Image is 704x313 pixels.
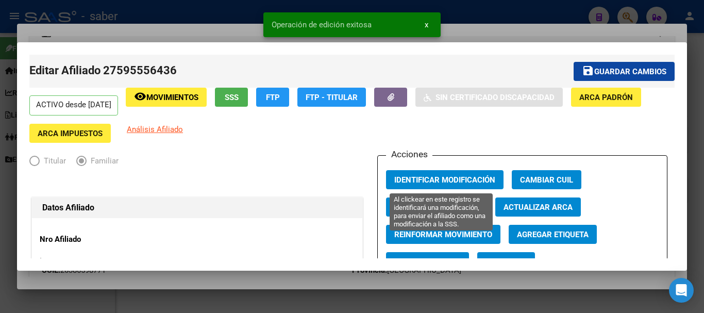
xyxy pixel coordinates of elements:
[87,155,119,167] span: Familiar
[504,203,573,212] span: Actualizar ARCA
[416,15,437,34] button: x
[386,170,504,189] button: Identificar Modificación
[38,129,103,138] span: ARCA Impuestos
[435,93,555,102] span: Sin Certificado Discapacidad
[582,64,594,77] mat-icon: save
[40,234,134,245] p: Nro Afiliado
[256,88,289,107] button: FTP
[272,20,372,30] span: Operación de edición exitosa
[520,175,573,185] span: Cambiar CUIL
[215,88,248,107] button: SSS
[29,124,111,143] button: ARCA Impuestos
[127,125,183,134] span: Análisis Afiliado
[225,93,239,102] span: SSS
[386,197,487,217] button: Agregar Movimiento
[571,88,641,107] button: ARCA Padrón
[485,257,527,267] span: Categoria
[134,90,146,103] mat-icon: remove_red_eye
[477,252,535,271] button: Categoria
[42,202,352,214] h1: Datos Afiliado
[517,230,589,239] span: Agregar Etiqueta
[669,278,694,303] div: Open Intercom Messenger
[297,88,366,107] button: FTP - Titular
[509,225,597,244] button: Agregar Etiqueta
[425,20,428,29] span: x
[394,257,461,267] span: Vencimiento PMI
[512,170,581,189] button: Cambiar CUIL
[386,147,432,161] h3: Acciones
[386,252,469,271] button: Vencimiento PMI
[266,93,280,102] span: FTP
[574,62,675,81] button: Guardar cambios
[495,197,581,217] button: Actualizar ARCA
[29,158,129,168] mat-radio-group: Elija una opción
[386,225,500,244] button: Reinformar Movimiento
[29,95,118,116] p: ACTIVO desde [DATE]
[126,88,207,107] button: Movimientos
[394,230,492,239] span: Reinformar Movimiento
[40,155,66,167] span: Titular
[579,93,633,102] span: ARCA Padrón
[394,203,479,212] span: Agregar Movimiento
[594,67,666,76] span: Guardar cambios
[29,64,177,77] span: Editar Afiliado 27595556436
[394,175,495,185] span: Identificar Modificación
[306,93,358,102] span: FTP - Titular
[146,93,198,102] span: Movimientos
[415,88,563,107] button: Sin Certificado Discapacidad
